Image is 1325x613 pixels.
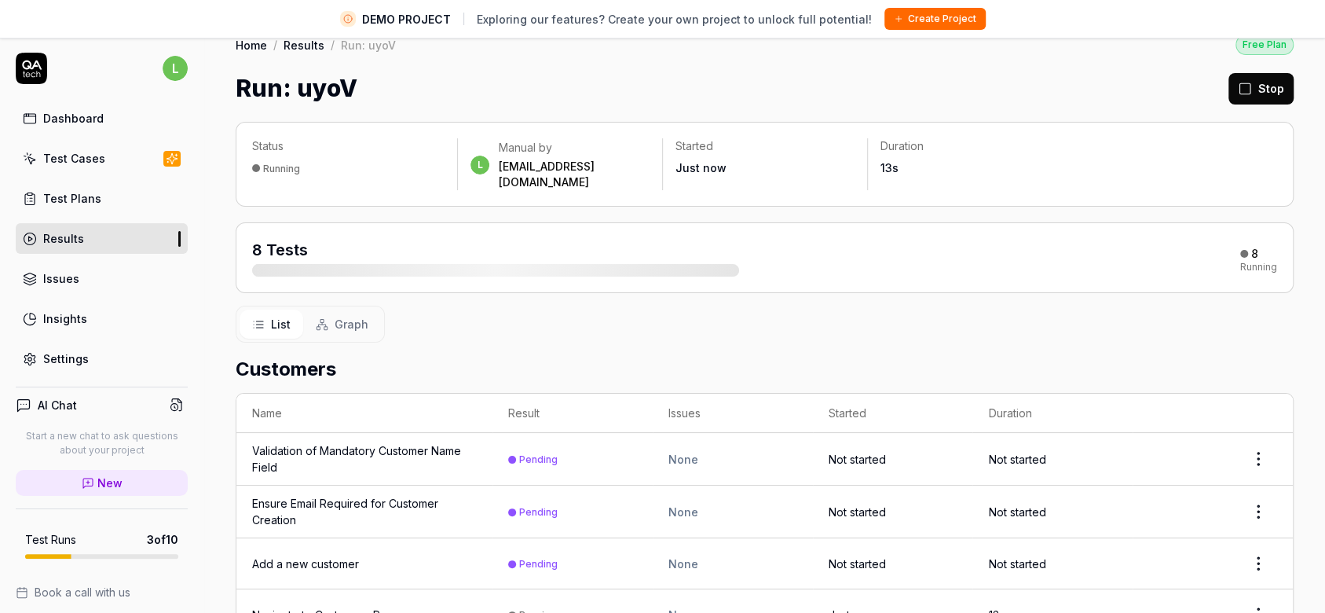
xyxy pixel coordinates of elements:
div: Running [1240,262,1277,272]
td: Not started [813,538,973,589]
th: Result [492,394,653,433]
a: Validation of Mandatory Customer Name Field [252,442,477,475]
div: Dashboard [43,110,104,127]
div: Pending [519,453,558,465]
div: Free Plan [1235,35,1294,55]
p: Duration [880,138,1060,154]
span: Exploring our features? Create your own project to unlock full potential! [477,11,872,28]
button: Graph [303,310,381,339]
p: Start a new chat to ask questions about your project [16,429,188,457]
div: None [668,556,797,572]
div: / [331,37,335,53]
span: 8 Tests [252,240,308,259]
span: l [163,56,188,81]
th: Name [236,394,492,433]
h1: Run: uyoV [236,71,357,106]
a: Ensure Email Required for Customer Creation [252,495,477,528]
span: List [271,316,291,332]
span: 3 of 10 [147,531,178,548]
div: Settings [43,351,89,367]
div: [EMAIL_ADDRESS][DOMAIN_NAME] [499,159,650,190]
a: Results [284,37,324,53]
p: Status [252,138,445,154]
a: New [16,470,188,496]
button: Stop [1228,73,1294,105]
div: Running [263,163,300,174]
div: Run: uyoV [341,37,396,53]
div: Issues [43,270,79,287]
td: Not started [813,433,973,486]
div: None [668,451,797,468]
a: Insights [16,303,188,334]
div: Results [43,230,84,247]
td: Not started [972,538,1133,589]
span: New [97,475,123,491]
div: Manual by [499,140,650,156]
span: l [470,156,489,174]
div: / [273,37,277,53]
th: Issues [653,394,813,433]
div: Test Cases [43,150,105,167]
a: Home [236,37,267,53]
a: Issues [16,263,188,294]
a: Results [16,223,188,254]
span: Book a call with us [35,584,130,600]
span: Graph [335,316,368,332]
a: Settings [16,343,188,374]
a: Test Plans [16,183,188,214]
div: Pending [519,506,558,518]
th: Duration [972,394,1133,433]
span: DEMO PROJECT [362,11,451,28]
button: Create Project [884,8,986,30]
button: Free Plan [1235,34,1294,55]
div: Insights [43,310,87,327]
h4: AI Chat [38,397,77,413]
a: Dashboard [16,103,188,134]
td: Not started [813,486,973,538]
time: Just now [675,161,727,174]
a: Add a new customer [252,556,359,572]
a: Book a call with us [16,584,188,600]
a: Test Cases [16,143,188,174]
div: Test Plans [43,190,101,207]
button: l [163,53,188,84]
div: None [668,504,797,520]
h2: Customers [236,355,1294,384]
time: 13s [880,161,899,174]
td: Not started [972,433,1133,486]
button: List [240,310,303,339]
div: 8 [1251,247,1258,261]
h5: Test Runs [25,533,76,547]
p: Started [675,138,855,154]
td: Not started [972,486,1133,538]
th: Started [813,394,973,433]
div: Pending [519,558,558,570]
